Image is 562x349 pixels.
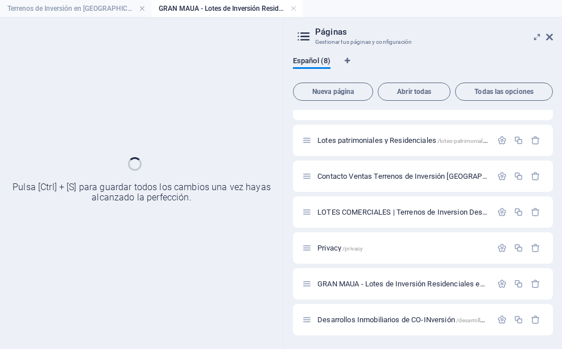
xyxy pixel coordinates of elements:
span: Haz clic para abrir la página [317,244,363,252]
div: LOTES COMERCIALES | Terrenos de Inversion Desarrollos en [GEOGRAPHIC_DATA] [314,208,491,216]
div: Configuración [497,136,507,145]
button: Nueva página [293,83,373,101]
div: Configuración [497,243,507,253]
div: Eliminar [531,207,540,217]
h2: Páginas [315,27,553,37]
div: GRAN MAUA - Lotes de Inversión Residenciales en [GEOGRAPHIC_DATA] [314,280,491,288]
div: Eliminar [531,279,540,289]
span: Español (8) [293,54,330,70]
div: Configuración [497,171,507,181]
div: Eliminar [531,171,540,181]
span: Nueva página [298,88,368,95]
div: Configuración [497,279,507,289]
div: Eliminar [531,315,540,325]
div: Desarrollos Inmobiliarios de CO-INversión/desarrollos-inmobiliarios-de-co-inversion [314,316,491,323]
div: Duplicar [514,171,523,181]
span: /privacy [342,245,363,252]
div: Eliminar [531,243,540,253]
div: Duplicar [514,243,523,253]
span: Lotes patrimoniales y Residenciales [317,136,528,145]
div: Lotes patrimoniales y Residenciales/lotes-patrimoniales-y-residenciales [314,137,491,144]
div: Contacto Ventas Terrenos de Inversión [GEOGRAPHIC_DATA] [314,173,491,180]
div: Duplicar [514,315,523,325]
h4: GRAN MAUA - Lotes de Inversión Residenciales en [GEOGRAPHIC_DATA] [151,2,303,15]
div: Duplicar [514,136,523,145]
button: Abrir todas [378,83,451,101]
h3: Gestionar tus páginas y configuración [315,37,530,47]
div: Configuración [497,207,507,217]
div: Eliminar [531,136,540,145]
div: Configuración [497,315,507,325]
div: Pestañas de idiomas [293,56,553,78]
div: Duplicar [514,207,523,217]
div: Privacy/privacy [314,244,491,252]
button: Todas las opciones [455,83,553,101]
span: Abrir todas [383,88,445,95]
div: Duplicar [514,279,523,289]
span: /lotes-patrimoniales-y-residenciales [437,138,528,144]
span: Todas las opciones [460,88,548,95]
